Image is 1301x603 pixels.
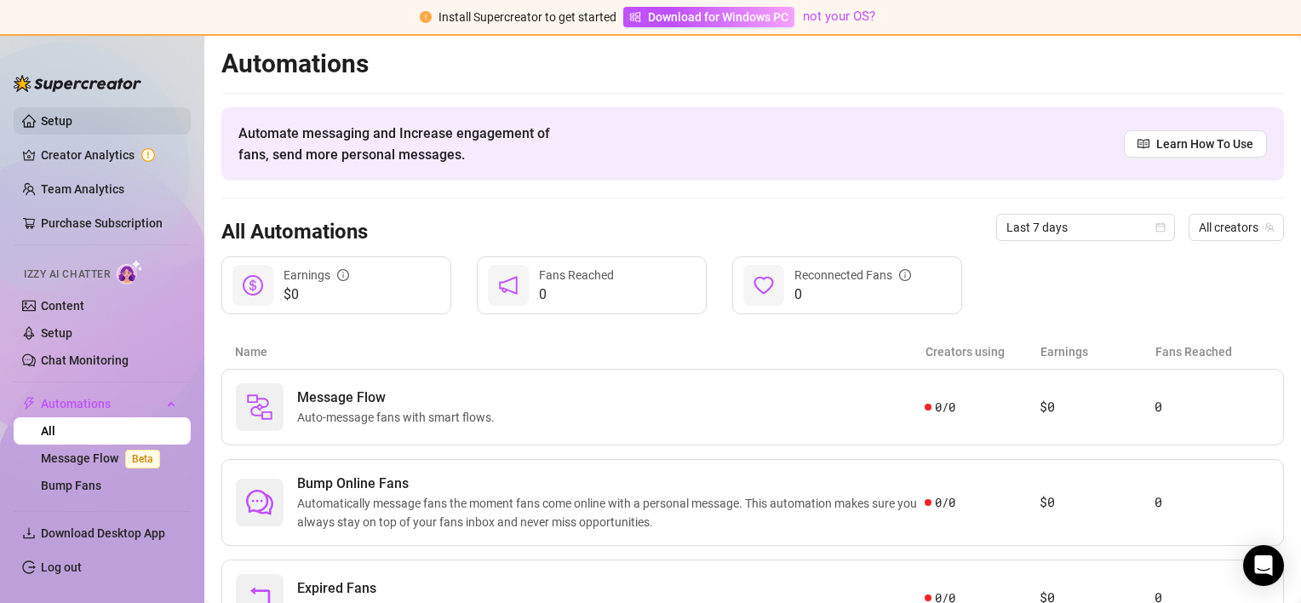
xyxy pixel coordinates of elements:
[1006,215,1165,240] span: Last 7 days
[41,299,84,313] a: Content
[498,275,519,296] span: notification
[754,275,774,296] span: heart
[41,114,72,128] a: Setup
[117,260,143,284] img: AI Chatter
[297,494,925,531] span: Automatically message fans the moment fans come online with a personal message. This automation m...
[623,7,794,27] a: Download for Windows PC
[246,393,273,421] img: svg%3e
[221,48,1284,80] h2: Automations
[420,11,432,23] span: exclamation-circle
[41,479,101,492] a: Bump Fans
[41,390,162,417] span: Automations
[1243,545,1284,586] div: Open Intercom Messenger
[41,526,165,540] span: Download Desktop App
[297,474,925,494] span: Bump Online Fans
[125,450,160,468] span: Beta
[935,398,954,416] span: 0 / 0
[297,388,501,408] span: Message Flow
[1124,130,1267,158] a: Learn How To Use
[41,141,177,169] a: Creator Analytics exclamation-circle
[1040,492,1155,513] article: $0
[539,268,614,282] span: Fans Reached
[1264,222,1275,233] span: team
[794,284,911,305] span: 0
[1040,397,1155,417] article: $0
[41,182,124,196] a: Team Analytics
[1155,342,1270,361] article: Fans Reached
[1155,492,1269,513] article: 0
[22,526,36,540] span: download
[243,275,263,296] span: dollar
[1040,342,1155,361] article: Earnings
[41,326,72,340] a: Setup
[899,269,911,281] span: info-circle
[803,9,875,24] a: not your OS?
[284,284,349,305] span: $0
[297,408,501,427] span: Auto-message fans with smart flows.
[41,424,55,438] a: All
[926,342,1040,361] article: Creators using
[794,266,911,284] div: Reconnected Fans
[41,560,82,574] a: Log out
[1138,138,1149,150] span: read
[1156,135,1253,153] span: Learn How To Use
[221,219,368,246] h3: All Automations
[539,284,614,305] span: 0
[41,353,129,367] a: Chat Monitoring
[1199,215,1274,240] span: All creators
[337,269,349,281] span: info-circle
[1155,397,1269,417] article: 0
[284,266,349,284] div: Earnings
[22,397,36,411] span: thunderbolt
[24,267,110,283] span: Izzy AI Chatter
[629,11,641,23] span: windows
[297,578,725,599] span: Expired Fans
[238,123,566,165] span: Automate messaging and Increase engagement of fans, send more personal messages.
[935,493,954,512] span: 0 / 0
[648,8,788,26] span: Download for Windows PC
[41,210,177,237] a: Purchase Subscription
[235,342,926,361] article: Name
[41,451,167,465] a: Message FlowBeta
[1155,222,1166,233] span: calendar
[246,489,273,516] span: comment
[14,75,141,92] img: logo-BBDzfeDw.svg
[438,10,616,24] span: Install Supercreator to get started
